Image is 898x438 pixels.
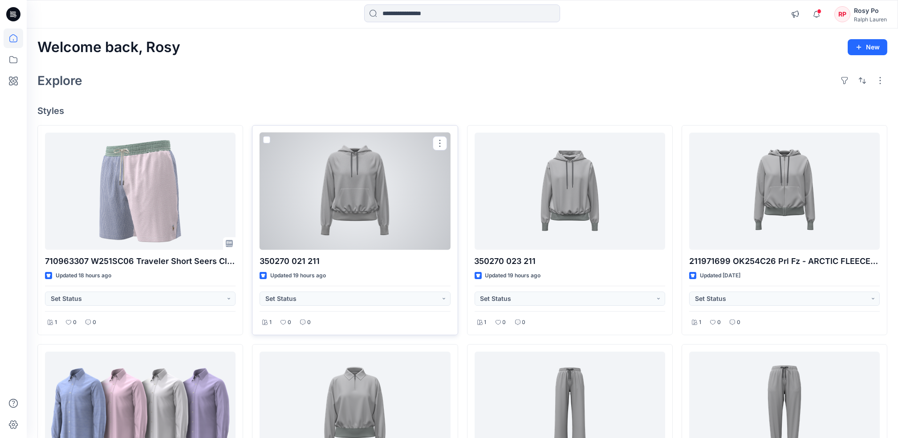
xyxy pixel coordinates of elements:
[484,318,487,327] p: 1
[270,271,326,280] p: Updated 19 hours ago
[73,318,77,327] p: 0
[485,271,541,280] p: Updated 19 hours ago
[45,255,236,268] p: 710963307 W251SC06 Traveler Short Seers Classic - SEERSUCKER TRAVELER
[522,318,526,327] p: 0
[503,318,506,327] p: 0
[56,271,111,280] p: Updated 18 hours ago
[834,6,850,22] div: RP
[55,318,57,327] p: 1
[288,318,291,327] p: 0
[475,255,665,268] p: 350270 023 211
[269,318,272,327] p: 1
[737,318,740,327] p: 0
[37,105,887,116] h4: Styles
[475,133,665,250] a: 350270 023 211
[700,271,740,280] p: Updated [DATE]
[93,318,96,327] p: 0
[848,39,887,55] button: New
[689,133,880,250] a: 211971699 OK254C26 Prl Fz - ARCTIC FLEECE-PRL FZ-LONG SLEEVE-SWEATSHIRT
[37,73,82,88] h2: Explore
[717,318,721,327] p: 0
[854,16,887,23] div: Ralph Lauren
[689,255,880,268] p: 211971699 OK254C26 Prl Fz - ARCTIC FLEECE-PRL FZ-LONG SLEEVE-SWEATSHIRT
[260,133,450,250] a: 350270 021 211
[260,255,450,268] p: 350270 021 211
[45,133,236,250] a: 710963307 W251SC06 Traveler Short Seers Classic - SEERSUCKER TRAVELER
[37,39,180,56] h2: Welcome back, Rosy
[699,318,701,327] p: 1
[307,318,311,327] p: 0
[854,5,887,16] div: Rosy Po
